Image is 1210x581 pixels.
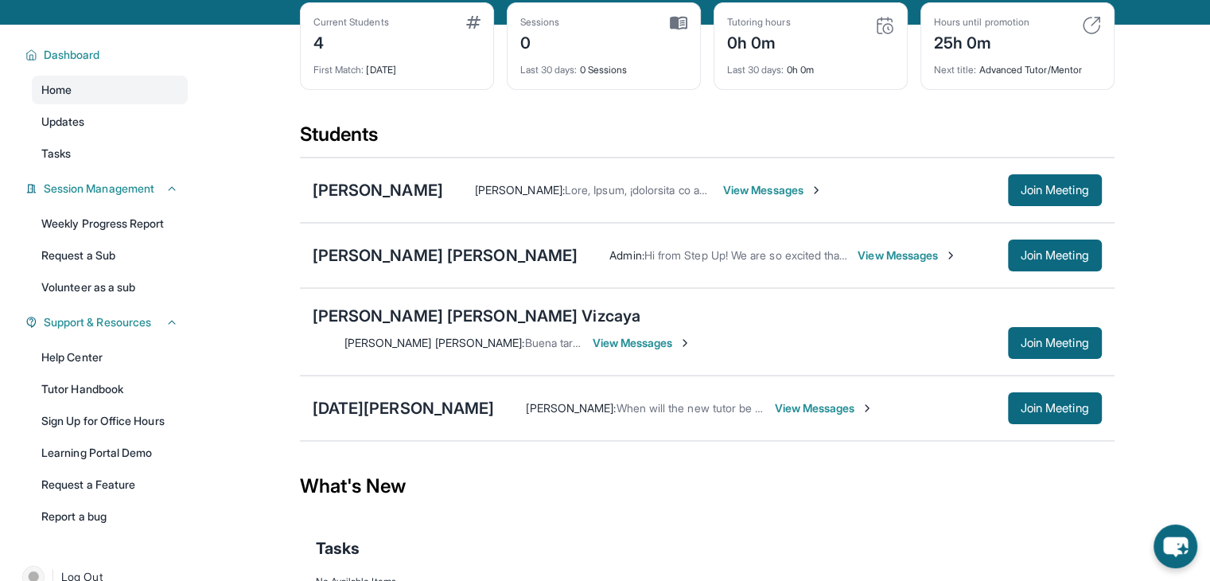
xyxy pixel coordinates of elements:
[313,397,495,419] div: [DATE][PERSON_NAME]
[858,248,957,263] span: View Messages
[1008,392,1102,424] button: Join Meeting
[934,29,1029,54] div: 25h 0m
[1008,240,1102,271] button: Join Meeting
[1082,16,1101,35] img: card
[1021,185,1089,195] span: Join Meeting
[32,273,188,302] a: Volunteer as a sub
[32,470,188,499] a: Request a Feature
[313,29,389,54] div: 4
[313,54,480,76] div: [DATE]
[593,335,692,351] span: View Messages
[44,47,100,63] span: Dashboard
[526,401,616,415] span: [PERSON_NAME] :
[313,16,389,29] div: Current Students
[313,179,443,201] div: [PERSON_NAME]
[875,16,894,35] img: card
[37,181,178,197] button: Session Management
[1008,327,1102,359] button: Join Meeting
[1154,524,1197,568] button: chat-button
[32,502,188,531] a: Report a bug
[934,54,1101,76] div: Advanced Tutor/Mentor
[313,244,578,267] div: [PERSON_NAME] [PERSON_NAME]
[41,114,85,130] span: Updates
[679,337,691,349] img: Chevron-Right
[609,248,644,262] span: Admin :
[466,16,480,29] img: card
[934,64,977,76] span: Next title :
[1021,251,1089,260] span: Join Meeting
[727,64,784,76] span: Last 30 days :
[300,122,1115,157] div: Students
[727,54,894,76] div: 0h 0m
[861,402,873,415] img: Chevron-Right
[774,400,873,416] span: View Messages
[37,314,178,330] button: Support & Resources
[32,209,188,238] a: Weekly Progress Report
[616,401,809,415] span: When will the new tutor be assigned ?
[32,107,188,136] a: Updates
[723,182,823,198] span: View Messages
[32,407,188,435] a: Sign Up for Office Hours
[810,184,823,197] img: Chevron-Right
[727,16,791,29] div: Tutoring hours
[520,16,560,29] div: Sessions
[1008,174,1102,206] button: Join Meeting
[32,375,188,404] a: Tutor Handbook
[475,183,565,197] span: [PERSON_NAME] :
[1021,404,1089,413] span: Join Meeting
[300,451,1115,521] div: What's New
[670,16,687,30] img: card
[316,537,360,560] span: Tasks
[313,305,641,327] div: [PERSON_NAME] [PERSON_NAME] Vizcaya
[520,29,560,54] div: 0
[1021,338,1089,348] span: Join Meeting
[944,249,957,262] img: Chevron-Right
[32,76,188,104] a: Home
[344,336,525,349] span: [PERSON_NAME] [PERSON_NAME] :
[44,314,151,330] span: Support & Resources
[524,336,1159,349] span: Buena tarde, mi nombre es [PERSON_NAME] [PERSON_NAME], mamá de [PERSON_NAME] [PERSON_NAME], mucha...
[727,29,791,54] div: 0h 0m
[37,47,178,63] button: Dashboard
[41,146,71,162] span: Tasks
[44,181,154,197] span: Session Management
[32,139,188,168] a: Tasks
[32,343,188,372] a: Help Center
[41,82,72,98] span: Home
[313,64,364,76] span: First Match :
[32,439,188,467] a: Learning Portal Demo
[934,16,1029,29] div: Hours until promotion
[32,241,188,270] a: Request a Sub
[520,64,578,76] span: Last 30 days :
[520,54,687,76] div: 0 Sessions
